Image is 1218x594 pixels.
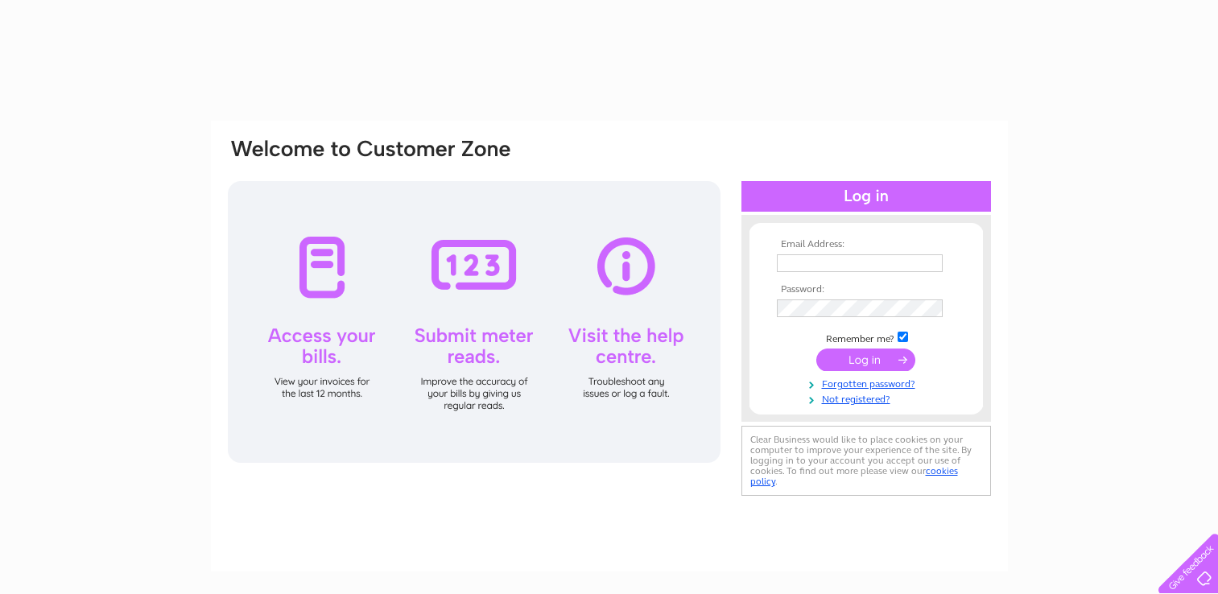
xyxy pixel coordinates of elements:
input: Submit [816,349,915,371]
a: cookies policy [750,465,958,487]
a: Forgotten password? [777,375,960,390]
td: Remember me? [773,329,960,345]
th: Password: [773,284,960,295]
th: Email Address: [773,239,960,250]
div: Clear Business would like to place cookies on your computer to improve your experience of the sit... [741,426,991,496]
a: Not registered? [777,390,960,406]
